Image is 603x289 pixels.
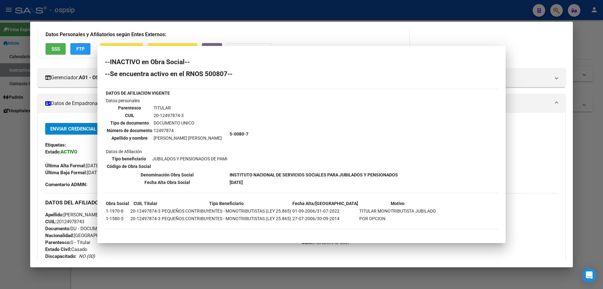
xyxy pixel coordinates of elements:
b: INSTITUTO NACIONAL DE SERVICIOS SOCIALES PARA JUBILADOS Y PENSIONADOS [230,172,398,177]
span: [DATE] [45,170,101,175]
td: 20-12497874-3 [130,208,161,214]
strong: Nacionalidad: [45,233,74,238]
span: FTP [76,46,85,52]
span: [GEOGRAPHIC_DATA] [45,233,119,238]
th: CUIL Titular [130,200,161,207]
strong: A01 - OSPSIP [79,74,110,81]
td: 12497874 [153,127,222,134]
mat-panel-title: Datos de Empadronamiento [45,100,550,107]
span: [PERSON_NAME] [45,212,100,218]
span: [DATE] [45,163,100,169]
strong: Estado: [45,149,61,155]
th: Número de documento [106,127,153,134]
td: TITULAR MONOTRIBUTISTA JUBILADO [359,208,436,214]
td: 20-12497874-3 [130,215,161,222]
th: Motivo [359,200,436,207]
strong: Discapacitado: [45,253,76,259]
td: JUBILADOS Y PENSIONADOS DE PAMI [152,155,228,162]
button: Organismos Ext. [227,43,272,55]
mat-expansion-panel-header: Datos de Empadronamiento [38,94,565,113]
span: 0 - Titular [45,240,90,245]
strong: Estado Civil: [45,247,71,252]
strong: Parentesco: [45,240,71,245]
th: Obra Social [106,200,129,207]
th: Tipo Beneficiario [161,200,291,207]
th: Parentesco [106,104,153,111]
th: Apellido y nombre [106,135,153,142]
th: Denominación Obra Social [106,171,229,178]
td: 1-1580-5 [106,215,129,222]
h3: Datos Personales y Afiliatorios según Entes Externos: [46,31,402,38]
span: Enviar Credencial Digital [50,126,114,132]
strong: Última Baja Formal: [45,170,87,175]
strong: CUIL: [45,219,57,225]
th: Tipo de documento [106,119,153,126]
th: Fecha Alta Obra Social [106,179,229,186]
td: 1-1970-8 [106,208,129,214]
h2: --Se encuentra activo en el RNOS 500807-- [105,71,498,77]
button: ARCA Impuestos [148,43,197,55]
td: POR OPCION [359,215,436,222]
td: TITULAR [153,104,222,111]
th: Código de Obra Social [106,163,151,170]
strong: Apellido: [45,212,63,218]
strong: Última Alta Formal: [45,163,86,169]
span: 20124978743 [45,219,84,225]
b: [DATE] [230,180,243,185]
strong: ACTIVO [61,149,77,155]
button: FTP [70,43,90,55]
th: Fecha Alta/[GEOGRAPHIC_DATA] [292,200,358,207]
td: PEQUEÑOS CONTRIBUYENTES - MONOTRIBUTISTAS (LEY 25.865) [161,215,291,222]
td: [PERSON_NAME] [PERSON_NAME] [153,135,222,142]
mat-panel-title: Gerenciador: [45,74,550,81]
strong: Comentario ADMIN: [45,182,87,187]
strong: Documento: [45,226,70,231]
td: Datos personales Datos de Afiliación [106,97,229,171]
mat-expansion-panel-header: Gerenciador:A01 - OSPSIP [38,68,565,87]
i: NO (00) [79,253,95,259]
th: Tipo beneficiario [106,155,151,162]
h3: DATOS DEL AFILIADO [45,199,558,206]
td: 01-09-2006/31-07-2022 [292,208,358,214]
th: CUIL [106,112,153,119]
b: DATOS DE AFILIACION VIGENTE [106,91,170,96]
button: SSS [46,43,66,55]
strong: Etiquetas: [45,142,66,148]
span: DU - DOCUMENTO UNICO 12497874 [45,226,146,231]
td: DOCUMENTO UNICO [153,119,222,126]
td: 27-07-2006/30-09-2014 [292,215,358,222]
div: Open Intercom Messenger [582,268,597,283]
button: ARCA Padrón [100,43,143,55]
td: PEQUEÑOS CONTRIBUYENTES - MONOTRIBUTISTAS (LEY 25.865) [161,208,291,214]
h2: --INACTIVO en Obra Social-- [105,59,498,65]
span: Casado [45,247,87,252]
td: 20-12497874-3 [153,112,222,119]
b: 5-0080-7 [230,131,248,136]
span: SSS [52,46,60,52]
button: Enviar Credencial Digital [45,123,119,135]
